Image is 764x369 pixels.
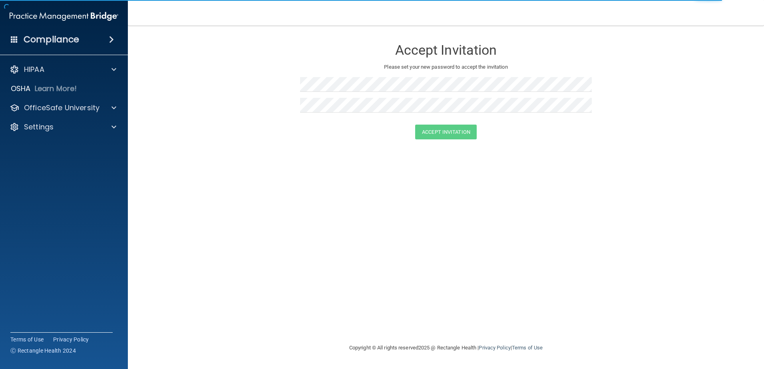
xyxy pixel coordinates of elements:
h3: Accept Invitation [300,43,592,58]
p: HIPAA [24,65,44,74]
p: OfficeSafe University [24,103,99,113]
p: Settings [24,122,54,132]
button: Accept Invitation [415,125,477,139]
a: Privacy Policy [479,345,510,351]
a: Terms of Use [10,335,44,343]
p: OSHA [11,84,31,93]
div: Copyright © All rights reserved 2025 @ Rectangle Health | | [300,335,592,361]
a: HIPAA [10,65,116,74]
span: Ⓒ Rectangle Health 2024 [10,347,76,355]
h4: Compliance [24,34,79,45]
a: OfficeSafe University [10,103,116,113]
a: Settings [10,122,116,132]
img: PMB logo [10,8,118,24]
a: Privacy Policy [53,335,89,343]
p: Please set your new password to accept the invitation [306,62,586,72]
a: Terms of Use [512,345,543,351]
p: Learn More! [35,84,77,93]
